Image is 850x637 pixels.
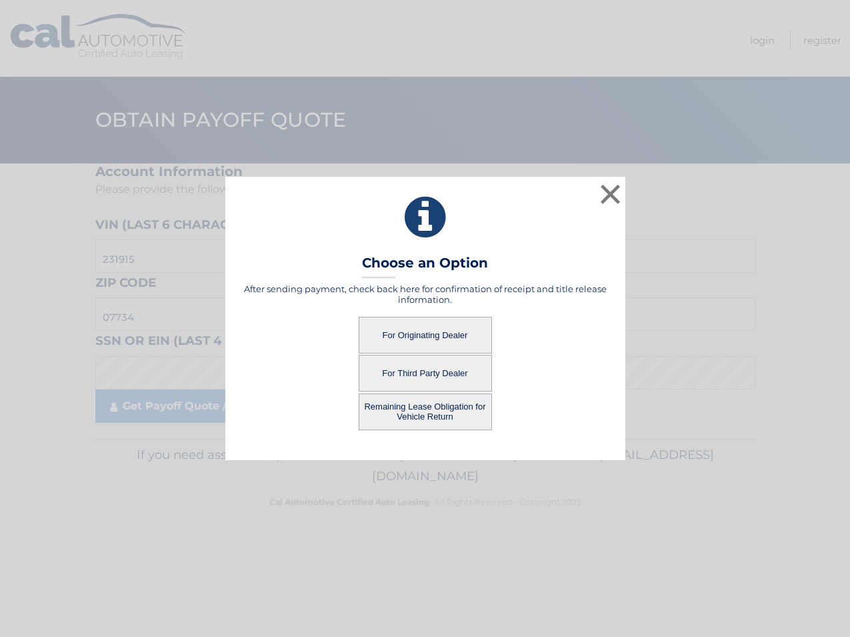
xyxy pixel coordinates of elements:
[359,317,492,354] button: For Originating Dealer
[359,355,492,392] button: For Third Party Dealer
[242,283,609,305] h5: After sending payment, check back here for confirmation of receipt and title release information.
[597,181,624,207] button: ×
[362,255,488,278] h3: Choose an Option
[359,394,492,430] button: Remaining Lease Obligation for Vehicle Return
